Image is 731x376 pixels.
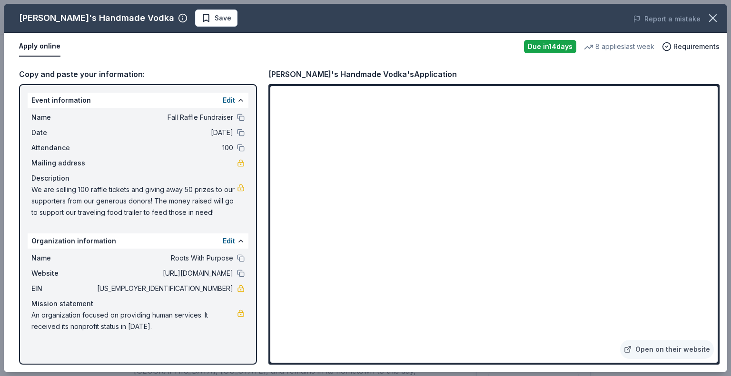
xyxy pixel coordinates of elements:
[31,112,95,123] span: Name
[19,10,174,26] div: [PERSON_NAME]'s Handmade Vodka
[633,13,701,25] button: Report a mistake
[584,41,654,52] div: 8 applies last week
[28,233,248,249] div: Organization information
[31,252,95,264] span: Name
[223,95,235,106] button: Edit
[31,298,245,309] div: Mission statement
[31,184,237,218] span: We are selling 100 raffle tickets and giving away 50 prizes to our supporters from our generous d...
[95,127,233,138] span: [DATE]
[215,12,231,24] span: Save
[19,68,257,80] div: Copy and paste your information:
[95,142,233,154] span: 100
[673,41,720,52] span: Requirements
[31,283,95,294] span: EIN
[195,10,237,27] button: Save
[31,157,95,169] span: Mailing address
[268,68,457,80] div: [PERSON_NAME]'s Handmade Vodka's Application
[31,268,95,279] span: Website
[31,142,95,154] span: Attendance
[620,340,714,359] a: Open on their website
[95,252,233,264] span: Roots With Purpose
[95,283,233,294] span: [US_EMPLOYER_IDENTIFICATION_NUMBER]
[95,268,233,279] span: [URL][DOMAIN_NAME]
[95,112,233,123] span: Fall Raffle Fundraiser
[28,93,248,108] div: Event information
[223,235,235,247] button: Edit
[31,173,245,184] div: Description
[524,40,576,53] div: Due in 14 days
[19,37,60,57] button: Apply online
[31,127,95,138] span: Date
[31,309,237,332] span: An organization focused on providing human services. It received its nonprofit status in [DATE].
[662,41,720,52] button: Requirements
